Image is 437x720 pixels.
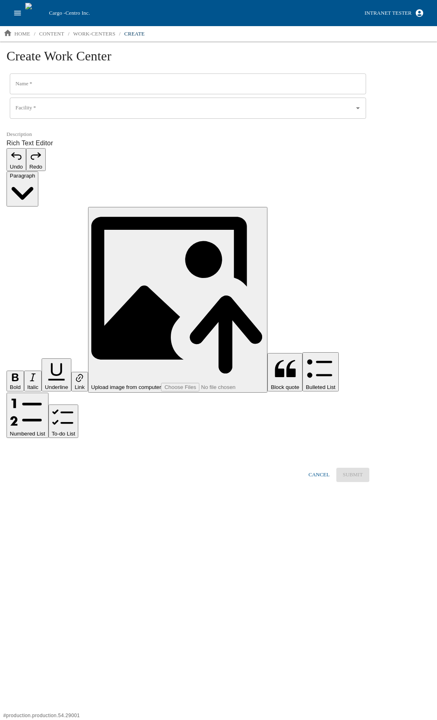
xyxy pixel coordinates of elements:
[46,9,361,17] div: Cargo -
[73,30,115,38] p: work-centers
[49,404,79,438] button: To-do List
[302,352,339,392] button: Bulleted List
[361,6,427,20] button: Intranet Tester
[305,468,333,482] button: Cancel
[7,445,369,455] div: Rich Text Editor. Editing area: main. Press Alt+0 for help.
[10,384,21,390] span: Bold
[65,10,90,16] span: Centro Inc.
[271,384,299,390] span: Block quote
[124,30,145,38] p: create
[7,148,369,438] div: Editor toolbar
[7,48,430,70] h1: Create Work Center
[7,131,369,138] label: Description
[39,30,64,38] p: content
[26,148,46,171] button: Redo
[364,9,411,18] div: Intranet Tester
[119,30,121,38] li: /
[42,358,71,391] button: Underline
[7,371,24,391] button: Bold
[71,372,88,391] button: Link
[7,148,26,171] button: Undo
[27,384,38,390] span: Italic
[25,3,46,23] img: cargo logo
[24,371,42,391] button: Italic
[10,431,45,437] span: Numbered List
[52,431,75,437] span: To-do List
[14,30,30,38] p: home
[7,171,38,207] button: Paragraph, Heading
[91,384,161,390] span: Upload image from computer
[267,353,302,391] button: Block quote
[7,138,369,148] label: Rich Text Editor
[36,27,68,40] a: content
[10,173,35,179] span: Paragraph
[70,27,119,40] a: work-centers
[29,164,42,170] span: Redo
[34,30,35,38] li: /
[10,5,25,21] button: open drawer
[45,384,68,390] span: Underline
[68,30,70,38] li: /
[306,384,335,390] span: Bulleted List
[121,27,148,40] a: create
[7,393,49,438] button: Numbered List
[353,103,363,113] button: Open
[10,164,23,170] span: Undo
[88,207,268,393] button: Upload image from computer
[75,384,84,390] span: Link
